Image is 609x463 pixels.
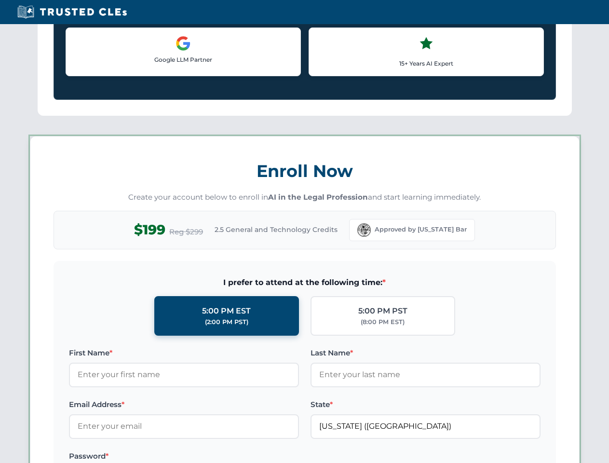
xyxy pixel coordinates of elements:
p: 15+ Years AI Expert [317,59,536,68]
label: Email Address [69,399,299,410]
span: Approved by [US_STATE] Bar [375,225,467,234]
img: Google [176,36,191,51]
label: First Name [69,347,299,359]
img: Trusted CLEs [14,5,130,19]
strong: AI in the Legal Profession [268,192,368,202]
div: 5:00 PM EST [202,305,251,317]
div: (2:00 PM PST) [205,317,248,327]
p: Create your account below to enroll in and start learning immediately. [54,192,556,203]
div: (8:00 PM EST) [361,317,405,327]
label: Password [69,450,299,462]
div: 5:00 PM PST [358,305,407,317]
span: I prefer to attend at the following time: [69,276,541,289]
label: Last Name [311,347,541,359]
input: Florida (FL) [311,414,541,438]
img: Florida Bar [357,223,371,237]
h3: Enroll Now [54,156,556,186]
span: $199 [134,219,165,241]
p: Google LLM Partner [74,55,293,64]
input: Enter your last name [311,363,541,387]
span: 2.5 General and Technology Credits [215,224,338,235]
input: Enter your email [69,414,299,438]
span: Reg $299 [169,226,203,238]
label: State [311,399,541,410]
input: Enter your first name [69,363,299,387]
